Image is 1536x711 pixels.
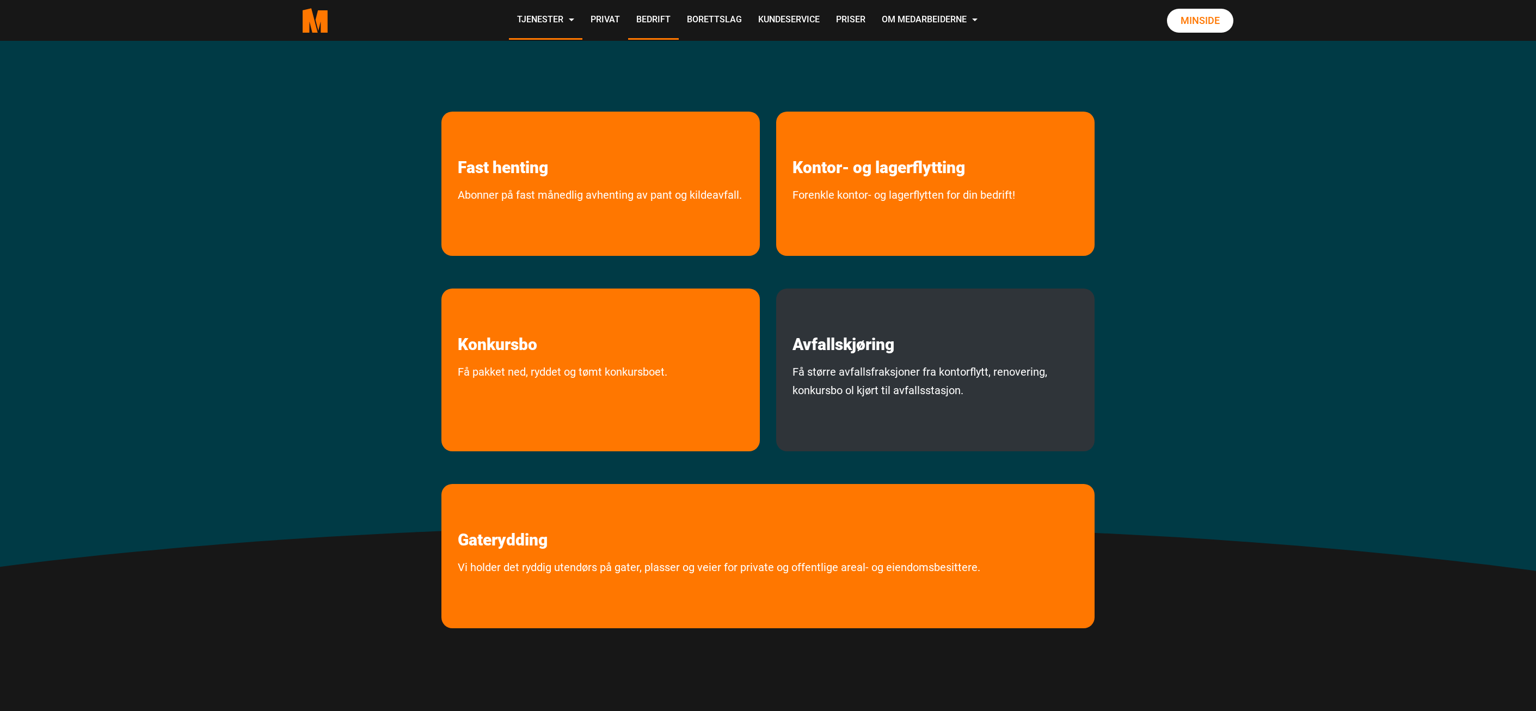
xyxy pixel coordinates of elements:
a: Få pakket ned, ryddet og tømt konkursboet. [441,363,684,427]
a: Privat [582,1,628,40]
a: Bedrift [628,1,679,40]
a: les mer om Kontor- og lagerflytting [776,112,981,177]
a: les mer om Fast henting [441,112,564,177]
a: Vi holder det ryddig utendørs på gater, plasser og veier for private og offentlige areal- og eien... [441,558,997,623]
a: Priser [828,1,874,40]
a: Borettslag [679,1,750,40]
a: les mer om Konkursbo [441,289,554,354]
a: les mer om Avfallskjøring [776,289,911,354]
a: Minside [1167,9,1233,33]
a: Gaterydding [441,484,564,550]
a: Forenkle kontor- og lagerflytten for din bedrift! [776,186,1031,250]
a: Om Medarbeiderne [874,1,986,40]
a: Få større avfallsfraksjoner kjørt til deponi. [776,363,1095,446]
a: Tjenester [509,1,582,40]
a: Abonner på fast månedlig avhenting av pant og kildeavfall. [441,186,758,250]
a: Kundeservice [750,1,828,40]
